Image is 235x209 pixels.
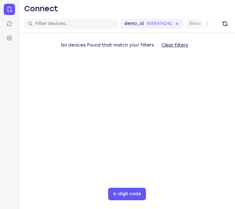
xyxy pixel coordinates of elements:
span: No devices found that match your filters. [61,42,155,48]
a: Settings [4,32,15,44]
label: demo_id [124,21,144,27]
button: Clear filters [156,39,193,52]
a: Sessions [4,18,15,29]
h1: Connect [24,4,58,14]
input: Filter devices... [35,21,114,27]
a: Connect [4,4,15,15]
button: 6-digit code [108,188,146,200]
label: Email [190,21,201,27]
button: Refresh [220,19,230,29]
